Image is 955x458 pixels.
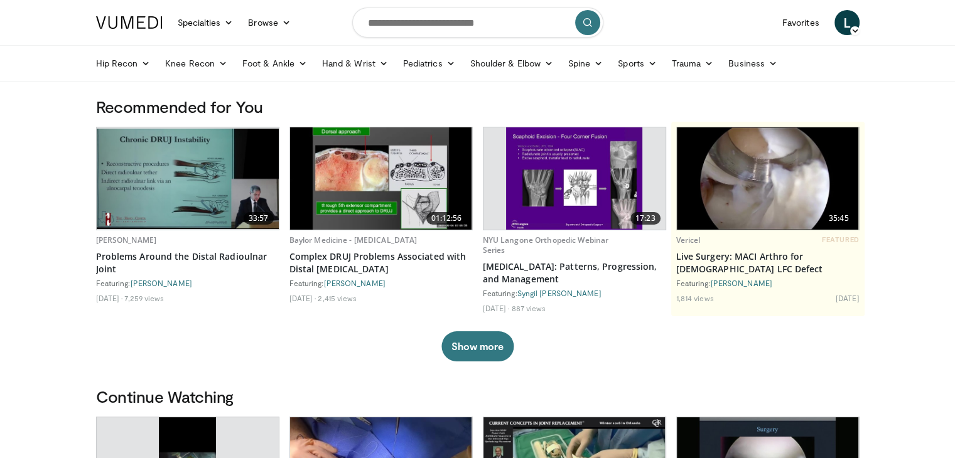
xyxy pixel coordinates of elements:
img: dd1c6a95-8caf-43ab-ade5-2f0fdfd7f0af.620x360_q85_upscale.jpg [506,127,643,230]
a: Vericel [676,235,701,245]
img: bbb4fcc0-f4d3-431b-87df-11a0caa9bf74.620x360_q85_upscale.jpg [97,129,279,229]
a: [PERSON_NAME] [711,279,772,287]
a: Foot & Ankle [235,51,315,76]
li: [DATE] [836,293,860,303]
li: [DATE] [483,303,510,313]
span: 35:45 [824,212,854,225]
li: [DATE] [289,293,316,303]
h3: Recommended for You [96,97,860,117]
a: Hip Recon [89,51,158,76]
a: Sports [610,51,664,76]
img: eb023345-1e2d-4374-a840-ddbc99f8c97c.620x360_q85_upscale.jpg [677,127,859,230]
a: Browse [240,10,298,35]
h3: Continue Watching [96,386,860,407]
div: Featuring: [96,278,279,288]
a: Live Surgery: MACI Arthro for [DEMOGRAPHIC_DATA] LFC Defect [676,250,860,275]
a: 35:45 [677,127,859,230]
a: Complex DRUJ Problems Associated with Distal [MEDICAL_DATA] [289,250,473,275]
a: 01:12:56 [290,127,472,230]
a: Baylor Medicine - [MEDICAL_DATA] [289,235,418,245]
a: Hand & Wrist [315,51,396,76]
a: 17:23 [483,127,666,230]
img: e7e6c413-90b5-4290-aaff-fc363106153f.620x360_q85_upscale.jpg [290,127,472,230]
a: Spine [561,51,610,76]
span: 17:23 [630,212,661,225]
li: 1,814 views [676,293,714,303]
a: NYU Langone Orthopedic Webinar Series [483,235,609,255]
a: [PERSON_NAME] [131,279,192,287]
a: Favorites [775,10,827,35]
div: Featuring: [289,278,473,288]
a: Trauma [664,51,721,76]
li: 887 views [511,303,546,313]
a: Problems Around the Distal Radioulnar Joint [96,250,279,275]
a: [PERSON_NAME] [324,279,386,287]
a: Business [721,51,785,76]
span: 01:12:56 [426,212,467,225]
a: Specialties [170,10,241,35]
img: VuMedi Logo [96,16,163,29]
span: FEATURED [822,235,859,244]
li: 2,415 views [318,293,357,303]
button: Show more [441,331,514,361]
a: Shoulder & Elbow [463,51,561,76]
a: [PERSON_NAME] [96,235,157,245]
a: 33:57 [97,127,279,230]
a: [MEDICAL_DATA]: Patterns, Progression, and Management [483,260,666,285]
a: Knee Recon [158,51,235,76]
li: 7,259 views [124,293,164,303]
div: Featuring: [676,278,860,288]
a: L [834,10,860,35]
a: Pediatrics [396,51,463,76]
a: Syngil [PERSON_NAME] [517,289,602,297]
div: Featuring: [483,288,666,298]
span: 33:57 [244,212,274,225]
li: [DATE] [96,293,123,303]
input: Search topics, interventions [352,8,603,38]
